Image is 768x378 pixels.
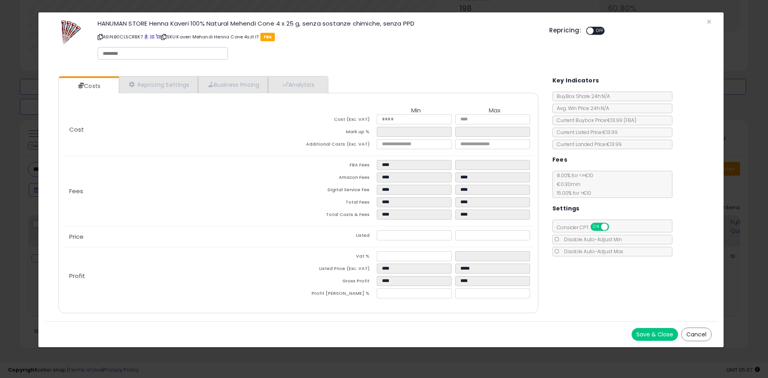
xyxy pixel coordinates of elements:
[156,34,160,40] a: Your listing only
[298,288,377,301] td: Profit [PERSON_NAME] %
[553,105,609,112] span: Avg. Win Price 24h: N/A
[553,224,620,231] span: Consider CPT:
[260,33,275,41] span: FBA
[591,224,601,230] span: ON
[624,117,636,124] span: ( FBA )
[144,34,148,40] a: BuyBox page
[377,107,455,114] th: Min
[298,230,377,243] td: Listed
[552,155,568,165] h5: Fees
[553,172,593,196] span: 8.00 % for <= €10
[560,248,623,255] span: Disable Auto-Adjust Max
[298,276,377,288] td: Gross Profit
[298,114,377,127] td: Cost (Exc. VAT)
[63,188,298,194] p: Fees
[455,107,534,114] th: Max
[552,204,580,214] h5: Settings
[298,264,377,276] td: Listed Price (Exc. VAT)
[553,117,636,124] span: Current Buybox Price:
[552,76,599,86] h5: Key Indicators
[198,76,268,93] a: Business Pricing
[298,197,377,210] td: Total Fees
[298,210,377,222] td: Total Costs & Fees
[298,127,377,139] td: Mark up %
[553,181,580,188] span: €0.30 min
[150,34,154,40] a: All offer listings
[98,30,537,43] p: ASIN: B0CL5CRBK7 | SKU: Kaveri Mehandi Henna Cone 4szt IT
[553,93,610,100] span: BuyBox Share 24h: N/A
[553,141,622,148] span: Current Landed Price: €13.99
[61,20,81,44] img: 513UK8fSLgL._SL60_.jpg
[298,139,377,152] td: Additional Costs (Exc. VAT)
[681,328,712,341] button: Cancel
[63,234,298,240] p: Price
[607,117,636,124] span: €13.99
[268,76,327,93] a: Analytics
[119,76,198,93] a: Repricing Settings
[608,224,620,230] span: OFF
[63,273,298,279] p: Profit
[98,20,537,26] h3: HANUMAN STORE Henna Kaveri 100% Natural Mehendi Cone 4 x 25 g, senza sostanze chimiche, senza PPD
[63,126,298,133] p: Cost
[560,236,622,243] span: Disable Auto-Adjust Min
[553,190,591,196] span: 15.00 % for > €10
[553,129,618,136] span: Current Listed Price: €13.99
[298,172,377,185] td: Amazon Fees
[706,16,712,28] span: ×
[594,28,606,34] span: OFF
[298,251,377,264] td: Vat %
[298,160,377,172] td: FBA Fees
[632,328,678,341] button: Save & Close
[549,27,581,34] h5: Repricing:
[298,185,377,197] td: Digital Service Fee
[59,78,118,94] a: Costs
